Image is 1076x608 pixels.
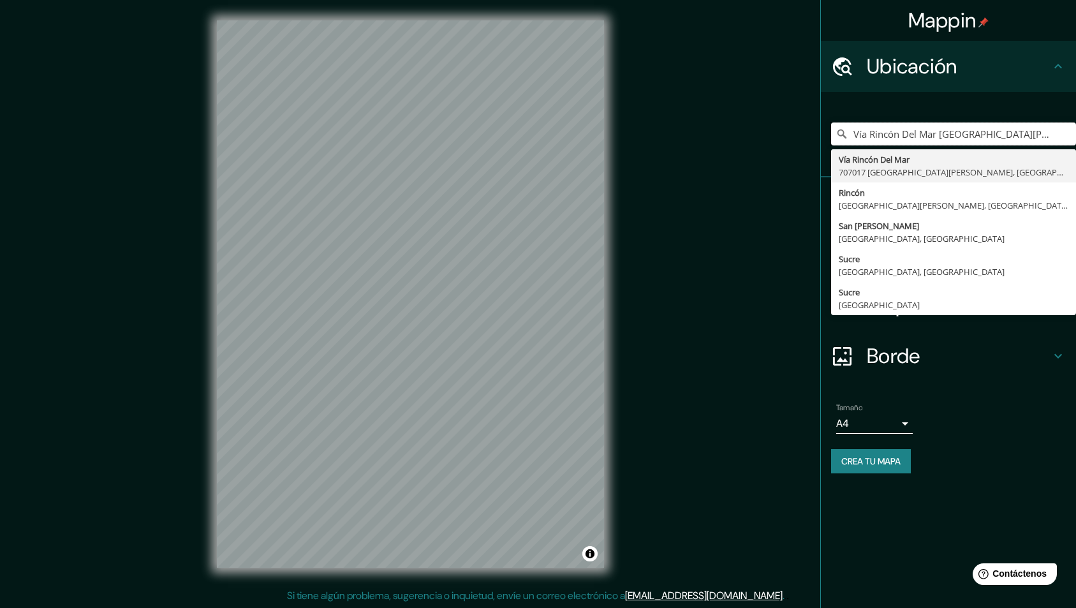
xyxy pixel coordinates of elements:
[785,588,786,602] font: .
[839,266,1005,278] font: [GEOGRAPHIC_DATA], [GEOGRAPHIC_DATA]
[839,253,860,265] font: Sucre
[839,233,1005,244] font: [GEOGRAPHIC_DATA], [GEOGRAPHIC_DATA]
[287,589,625,602] font: Si tiene algún problema, sugerencia o inquietud, envíe un correo electrónico a
[908,7,977,34] font: Mappin
[839,220,919,232] font: San [PERSON_NAME]
[962,558,1062,594] iframe: Lanzador de widgets de ayuda
[836,413,913,434] div: A4
[978,17,989,27] img: pin-icon.png
[582,546,598,561] button: Activar o desactivar atribución
[217,20,604,568] canvas: Mapa
[821,330,1076,382] div: Borde
[821,228,1076,279] div: Estilo
[786,588,789,602] font: .
[839,187,865,198] font: Rincón
[783,589,785,602] font: .
[831,449,911,473] button: Crea tu mapa
[839,286,860,298] font: Sucre
[831,122,1076,145] input: Elige tu ciudad o zona
[841,456,901,467] font: Crea tu mapa
[625,589,783,602] a: [EMAIL_ADDRESS][DOMAIN_NAME]
[821,177,1076,228] div: Patas
[839,299,920,311] font: [GEOGRAPHIC_DATA]
[821,41,1076,92] div: Ubicación
[836,403,862,413] font: Tamaño
[867,343,920,369] font: Borde
[867,53,957,80] font: Ubicación
[821,279,1076,330] div: Disposición
[836,417,849,430] font: A4
[839,154,910,165] font: Vía Rincón Del Mar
